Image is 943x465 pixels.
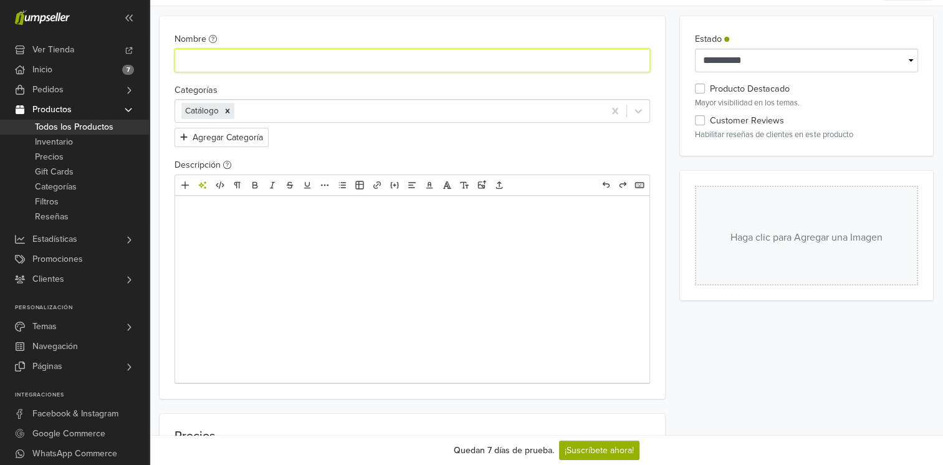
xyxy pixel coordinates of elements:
[221,103,234,119] div: Remove [object Object]
[695,186,918,285] button: Haga clic para Agregar una Imagen
[32,229,77,249] span: Estadísticas
[598,177,614,193] a: Deshacer
[35,120,113,135] span: Todos los Productos
[32,40,74,60] span: Ver Tienda
[32,60,52,80] span: Inicio
[175,128,269,147] button: Agregar Categoría
[404,177,420,193] a: Alineación
[185,106,219,116] span: Catálogo
[421,177,438,193] a: Color del texto
[32,100,72,120] span: Productos
[35,165,74,180] span: Gift Cards
[35,150,64,165] span: Precios
[32,80,64,100] span: Pedidos
[35,194,59,209] span: Filtros
[439,177,455,193] a: Fuente
[32,317,57,337] span: Temas
[175,429,650,444] p: Precios
[334,177,350,193] a: Lista
[15,391,149,399] p: Integraciones
[32,337,78,357] span: Navegación
[456,177,472,193] a: Tamaño de fuente
[369,177,385,193] a: Enlace
[247,177,263,193] a: Negrita
[175,84,218,97] label: Categorías
[32,269,64,289] span: Clientes
[175,32,217,46] label: Nombre
[695,97,918,109] p: Mayor visibilidad en los temas.
[212,177,228,193] a: HTML
[615,177,631,193] a: Rehacer
[15,304,149,312] p: Personalización
[32,424,105,444] span: Google Commerce
[35,180,77,194] span: Categorías
[264,177,280,193] a: Cursiva
[35,209,69,224] span: Reseñas
[177,177,193,193] a: Añadir
[695,32,729,46] label: Estado
[454,444,554,457] div: Quedan 7 días de prueba.
[559,441,639,460] a: ¡Suscríbete ahora!
[175,158,231,172] label: Descripción
[695,129,918,141] p: Habilitar reseñas de clientes en este producto
[282,177,298,193] a: Eliminado
[32,249,83,269] span: Promociones
[194,177,211,193] a: Herramientas de IA
[474,177,490,193] a: Subir imágenes
[35,135,73,150] span: Inventario
[317,177,333,193] a: Más formato
[122,65,134,75] span: 7
[32,444,117,464] span: WhatsApp Commerce
[491,177,507,193] a: Subir archivos
[631,177,648,193] a: Atajos
[352,177,368,193] a: Tabla
[299,177,315,193] a: Subrayado
[386,177,403,193] a: Incrustar
[710,82,790,96] label: Producto Destacado
[32,357,62,376] span: Páginas
[710,114,784,128] label: Customer Reviews
[229,177,246,193] a: Formato
[32,404,118,424] span: Facebook & Instagram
